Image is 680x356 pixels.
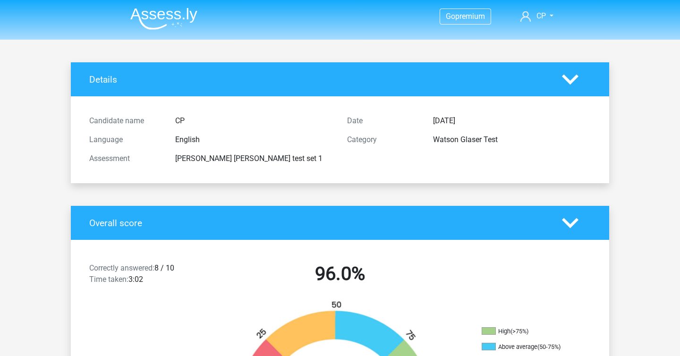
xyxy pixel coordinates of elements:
span: CP [536,11,546,20]
div: Assessment [82,153,168,164]
h4: Details [89,74,548,85]
img: Assessly [130,8,197,30]
span: premium [455,12,485,21]
div: (50-75%) [537,343,561,350]
div: Category [340,134,426,145]
div: Date [340,115,426,127]
li: Above average [482,343,576,351]
div: English [168,134,340,145]
div: Language [82,134,168,145]
a: Gopremium [440,10,491,23]
div: Watson Glaser Test [426,134,598,145]
div: [DATE] [426,115,598,127]
div: Candidate name [82,115,168,127]
li: High [482,327,576,336]
h2: 96.0% [218,263,462,285]
div: [PERSON_NAME] [PERSON_NAME] test set 1 [168,153,340,164]
div: 8 / 10 3:02 [82,263,211,289]
span: Correctly answered: [89,263,154,272]
div: (>75%) [510,328,528,335]
a: CP [517,10,557,22]
span: Time taken: [89,275,128,284]
span: Go [446,12,455,21]
h4: Overall score [89,218,548,229]
div: CP [168,115,340,127]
